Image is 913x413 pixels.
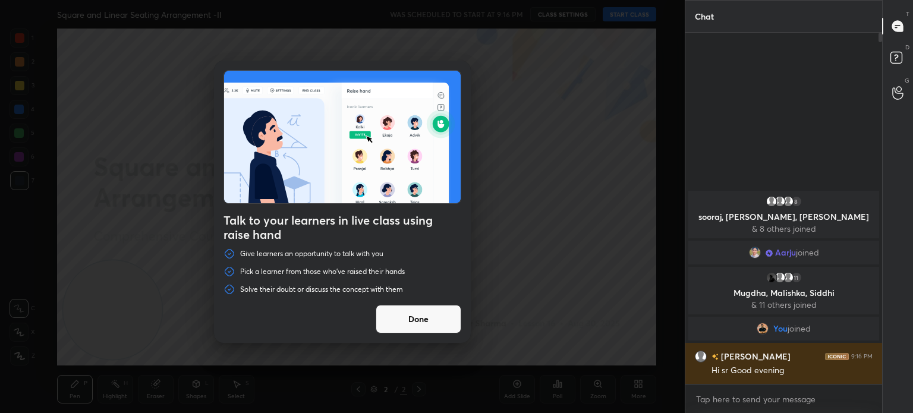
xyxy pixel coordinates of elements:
img: default.png [766,196,777,207]
p: D [905,43,909,52]
p: Chat [685,1,723,32]
span: joined [796,248,819,257]
img: 0b90e25d695f4b4aa2ecd26eef7ccb24.jpg [766,272,777,283]
img: default.png [782,196,794,207]
img: Learner_Badge_scholar_0185234fc8.svg [766,250,773,257]
h4: Talk to your learners in live class using raise hand [223,213,461,242]
img: iconic-dark.1390631f.png [825,353,849,360]
p: Mugdha, Malishka, Siddhi [695,288,872,298]
div: 8 [791,196,802,207]
span: You [773,324,788,333]
img: default.png [782,272,794,283]
div: 11 [791,272,802,283]
img: default.png [774,196,786,207]
img: 4b40390f03df4bc2a901db19e4fe98f0.jpg [757,323,769,335]
p: Give learners an opportunity to talk with you [240,249,383,258]
p: Pick a learner from those who've raised their hands [240,267,405,276]
h6: [PERSON_NAME] [719,350,791,362]
button: Done [376,305,461,333]
span: Aarju [775,248,796,257]
img: preRahAdop.42c3ea74.svg [224,71,461,203]
p: & 8 others joined [695,224,872,234]
p: G [905,76,909,85]
img: default.png [695,351,707,362]
p: & 11 others joined [695,300,872,310]
p: sooraj, [PERSON_NAME], [PERSON_NAME] [695,212,872,222]
img: default.png [774,272,786,283]
p: Solve their doubt or discuss the concept with them [240,285,403,294]
img: no-rating-badge.077c3623.svg [711,354,719,360]
p: T [906,10,909,18]
div: Hi sr Good evening [711,365,873,377]
div: 9:16 PM [851,353,873,360]
img: 24100facc3b64f8e96d37a811d7e1675.jpg [749,247,761,258]
div: grid [685,188,882,384]
span: joined [788,324,811,333]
